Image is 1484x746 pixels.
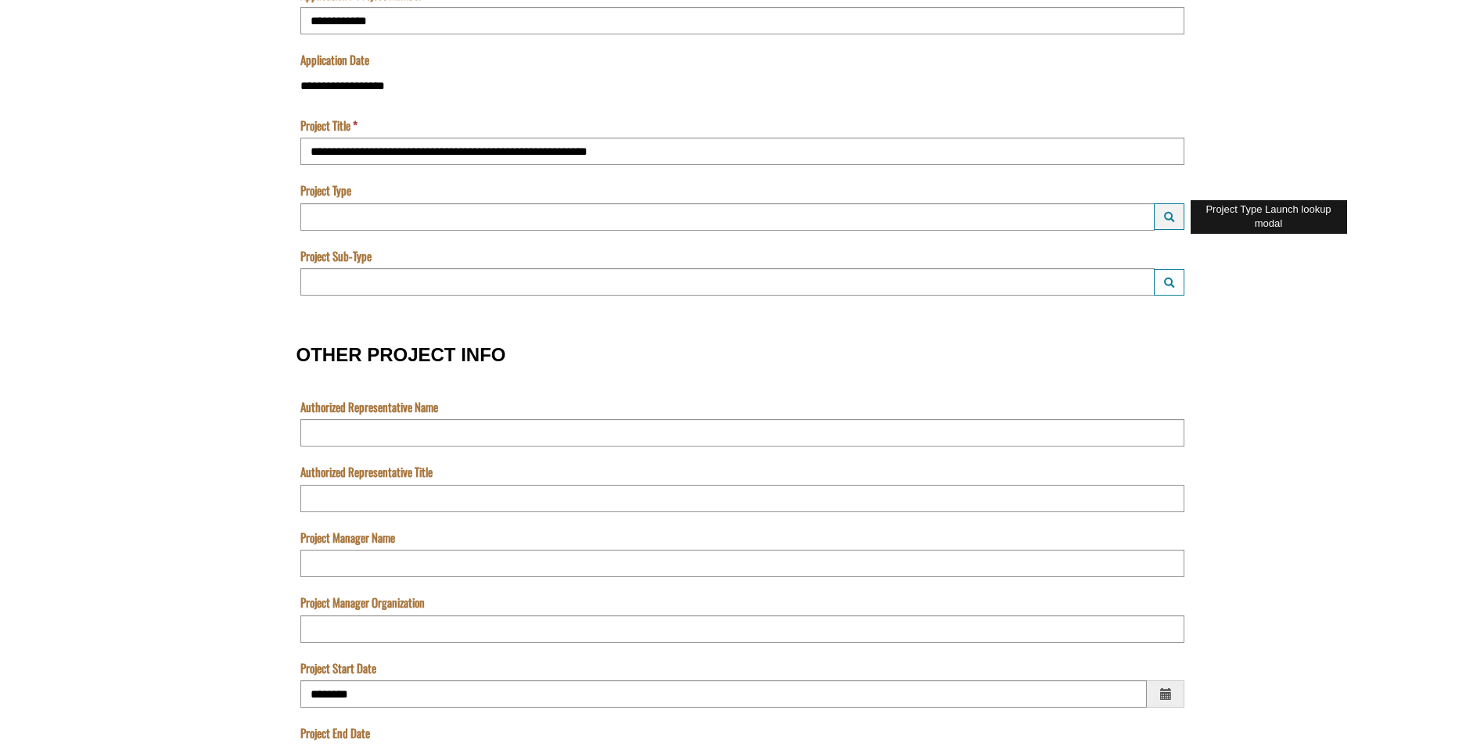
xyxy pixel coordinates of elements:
[300,594,425,611] label: Project Manager Organization
[296,345,1188,365] h3: OTHER PROJECT INFO
[4,131,98,147] label: Submissions Due Date
[4,20,755,48] input: Program is a required field.
[300,464,433,480] label: Authorized Representative Title
[1191,200,1347,234] div: Project Type Launch lookup modal
[1154,203,1184,230] button: Project Type Launch lookup modal
[4,65,34,81] label: The name of the custom entity.
[4,86,755,113] input: Name
[300,268,1155,296] input: Project Sub-Type
[300,399,438,415] label: Authorized Representative Name
[300,660,376,676] label: Project Start Date
[300,182,351,199] label: Project Type
[300,52,369,68] label: Application Date
[300,138,1184,165] input: Project Title
[300,725,370,741] label: Project End Date
[1154,269,1184,296] button: Project Sub-Type Launch lookup modal
[300,248,372,264] label: Project Sub-Type
[300,117,358,134] label: Project Title
[300,203,1155,231] input: Project Type
[1147,680,1184,708] span: Choose a date
[300,529,395,546] label: Project Manager Name
[4,20,755,97] textarea: Acknowledgement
